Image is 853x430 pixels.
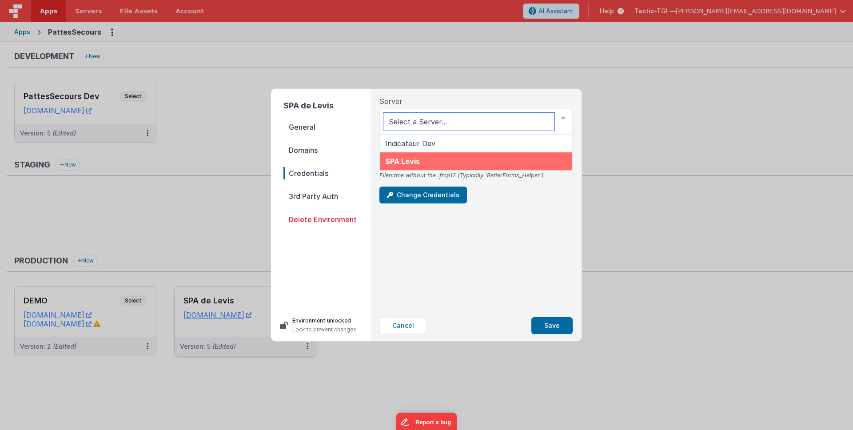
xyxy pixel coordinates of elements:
[383,113,554,131] input: Select a Server...
[283,190,371,203] span: 3rd Party Auth
[283,167,371,179] span: Credentials
[292,325,356,334] p: Lock to prevent changes
[385,139,435,148] span: Indicateur Dev
[283,121,371,133] span: General
[283,213,371,226] span: Delete Environment
[292,316,356,325] p: Environment unlocked
[385,157,420,166] span: SPA Levis
[379,171,573,179] div: Filename without the .fmp12 (Typically 'BetterForms_Helper')
[531,317,573,334] button: Save
[379,96,403,107] span: Server
[283,100,371,112] h2: SPA de Levis
[379,317,427,334] button: Cancel
[283,144,371,156] span: Domains
[379,187,467,203] button: Change Credentials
